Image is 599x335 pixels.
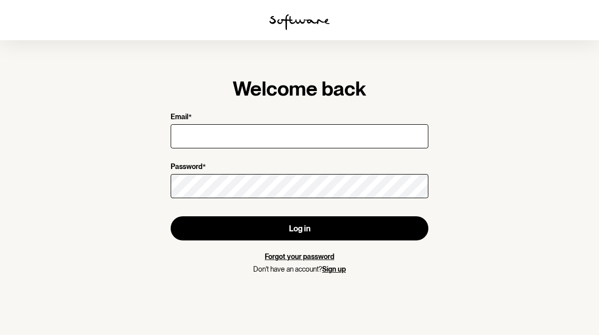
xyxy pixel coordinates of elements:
[269,14,330,30] img: software logo
[171,265,428,274] p: Don't have an account?
[171,76,428,101] h1: Welcome back
[265,253,334,261] a: Forgot your password
[171,162,202,172] p: Password
[322,265,346,273] a: Sign up
[171,113,188,122] p: Email
[171,216,428,240] button: Log in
